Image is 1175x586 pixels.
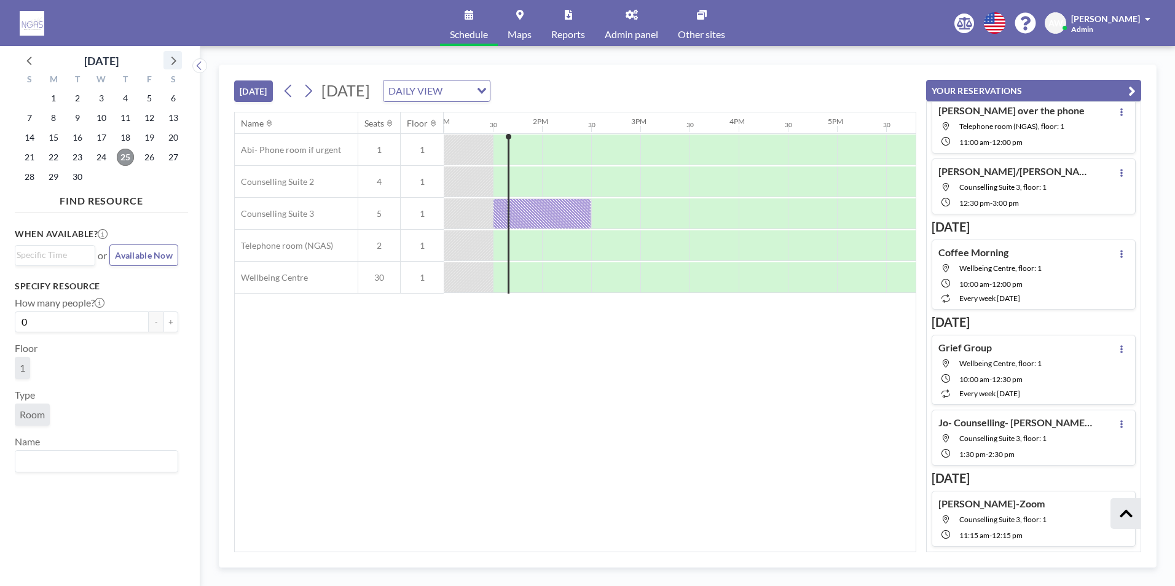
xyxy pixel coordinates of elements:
[938,416,1092,429] h4: Jo- Counselling- [PERSON_NAME]- F2F
[117,149,134,166] span: Thursday, September 25, 2025
[959,375,989,384] span: 10:00 AM
[588,121,595,129] div: 30
[235,208,314,219] span: Counselling Suite 3
[69,129,86,146] span: Tuesday, September 16, 2025
[45,149,62,166] span: Monday, September 22, 2025
[490,121,497,129] div: 30
[358,144,400,155] span: 1
[938,104,1085,117] h4: [PERSON_NAME] over the phone
[235,240,333,251] span: Telephone room (NGAS)
[20,362,25,374] span: 1
[883,121,890,129] div: 30
[15,297,104,309] label: How many people?
[141,90,158,107] span: Friday, September 5, 2025
[69,109,86,127] span: Tuesday, September 9, 2025
[161,72,185,88] div: S
[117,90,134,107] span: Thursday, September 4, 2025
[932,471,1136,486] h3: [DATE]
[98,249,107,262] span: or
[21,109,38,127] span: Sunday, September 7, 2025
[729,117,745,126] div: 4PM
[383,80,490,101] div: Search for option
[926,80,1141,101] button: YOUR RESERVATIONS
[235,144,341,155] span: Abi- Phone room if urgent
[992,375,1023,384] span: 12:30 PM
[165,129,182,146] span: Saturday, September 20, 2025
[15,246,95,264] div: Search for option
[401,176,444,187] span: 1
[69,90,86,107] span: Tuesday, September 2, 2025
[988,450,1015,459] span: 2:30 PM
[989,531,992,540] span: -
[17,453,171,469] input: Search for option
[93,109,110,127] span: Wednesday, September 10, 2025
[631,117,646,126] div: 3PM
[989,375,992,384] span: -
[235,272,308,283] span: Wellbeing Centre
[15,451,178,472] div: Search for option
[163,311,178,332] button: +
[450,29,488,39] span: Schedule
[149,311,163,332] button: -
[15,342,37,354] label: Floor
[959,138,989,147] span: 11:00 AM
[364,118,384,129] div: Seats
[938,246,1008,259] h4: Coffee Morning
[989,138,992,147] span: -
[986,450,988,459] span: -
[828,117,843,126] div: 5PM
[959,531,989,540] span: 11:15 AM
[1071,25,1093,34] span: Admin
[959,122,1064,131] span: Telephone room (NGAS), floor: 1
[401,208,444,219] span: 1
[932,314,1136,330] h3: [DATE]
[66,72,90,88] div: T
[165,149,182,166] span: Saturday, September 27, 2025
[113,72,137,88] div: T
[15,389,35,401] label: Type
[45,109,62,127] span: Monday, September 8, 2025
[137,72,161,88] div: F
[959,264,1042,273] span: Wellbeing Centre, floor: 1
[165,109,182,127] span: Saturday, September 13, 2025
[938,498,1045,510] h4: [PERSON_NAME]-Zoom
[141,109,158,127] span: Friday, September 12, 2025
[241,118,264,129] div: Name
[992,279,1023,289] span: 12:00 PM
[1048,18,1063,29] span: AW
[18,72,42,88] div: S
[959,515,1047,524] span: Counselling Suite 3, floor: 1
[1071,14,1140,24] span: [PERSON_NAME]
[401,272,444,283] span: 1
[358,272,400,283] span: 30
[959,279,989,289] span: 10:00 AM
[42,72,66,88] div: M
[109,244,178,266] button: Available Now
[15,436,40,448] label: Name
[84,52,119,69] div: [DATE]
[165,90,182,107] span: Saturday, September 6, 2025
[959,389,1020,398] span: every week [DATE]
[15,281,178,292] h3: Specify resource
[407,118,428,129] div: Floor
[386,83,445,99] span: DAILY VIEW
[938,342,992,354] h4: Grief Group
[508,29,532,39] span: Maps
[235,176,314,187] span: Counselling Suite 2
[358,240,400,251] span: 2
[533,117,548,126] div: 2PM
[69,149,86,166] span: Tuesday, September 23, 2025
[20,408,45,421] span: Room
[45,168,62,186] span: Monday, September 29, 2025
[117,129,134,146] span: Thursday, September 18, 2025
[115,250,173,260] span: Available Now
[234,80,273,102] button: [DATE]
[17,248,88,262] input: Search for option
[932,219,1136,235] h3: [DATE]
[90,72,114,88] div: W
[93,129,110,146] span: Wednesday, September 17, 2025
[358,208,400,219] span: 5
[45,129,62,146] span: Monday, September 15, 2025
[117,109,134,127] span: Thursday, September 11, 2025
[992,198,1019,208] span: 3:00 PM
